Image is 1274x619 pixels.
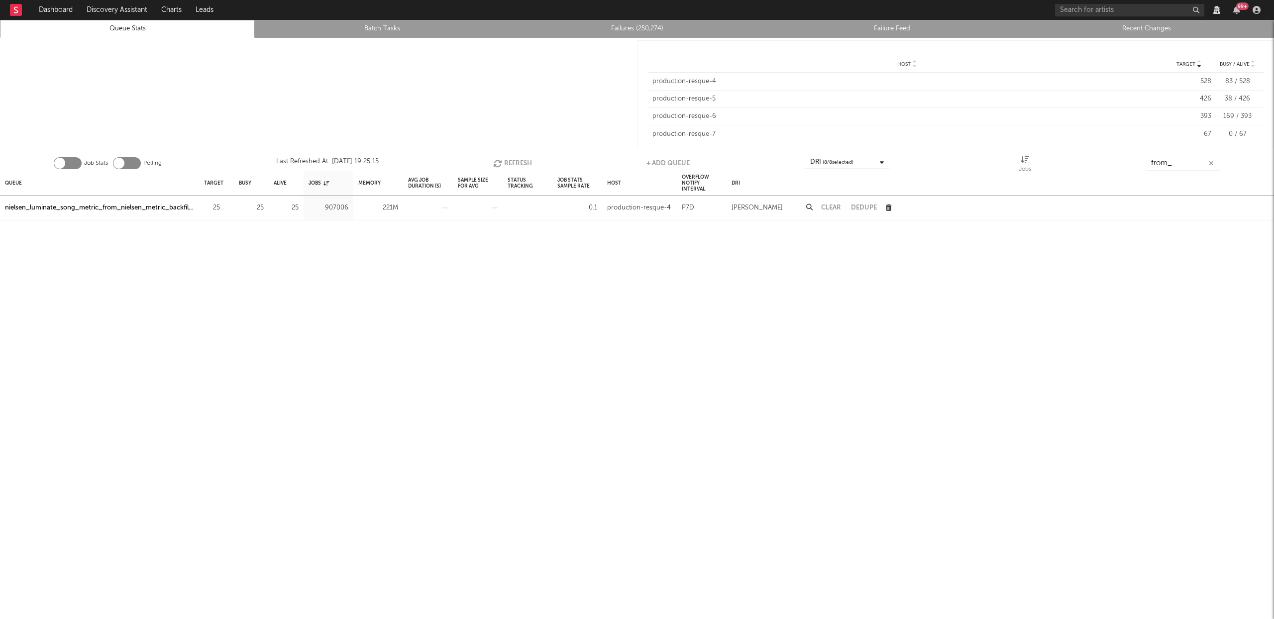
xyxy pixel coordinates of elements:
[1176,61,1195,67] span: Target
[5,23,249,35] a: Queue Stats
[274,202,299,214] div: 25
[1055,4,1204,16] input: Search for artists
[607,172,621,194] div: Host
[557,172,597,194] div: Job Stats Sample Rate
[682,172,722,194] div: Overflow Notify Interval
[770,23,1014,35] a: Failure Feed
[1216,129,1259,139] div: 0 / 67
[1167,129,1211,139] div: 67
[607,202,671,214] div: production-resque-4
[84,157,108,169] label: Job Stats
[239,172,251,194] div: Busy
[493,156,532,171] button: Refresh
[652,129,1162,139] div: production-resque-7
[260,23,504,35] a: Batch Tasks
[5,202,194,214] a: nielsen_luminate_song_metric_from_nielsen_metric_backfiller
[1236,2,1249,10] div: 99 +
[1025,23,1269,35] a: Recent Changes
[408,172,448,194] div: Avg Job Duration (s)
[1146,156,1220,171] input: Search...
[204,172,223,194] div: Target
[458,172,498,194] div: Sample Size For Avg
[646,156,690,171] button: + Add Queue
[732,172,740,194] div: DRI
[897,61,911,67] span: Host
[1019,163,1031,175] div: Jobs
[557,202,597,214] div: 0.1
[810,156,853,168] div: DRI
[515,23,759,35] a: Failures (250,274)
[652,111,1162,121] div: production-resque-6
[1216,111,1259,121] div: 169 / 393
[274,172,287,194] div: Alive
[1167,111,1211,121] div: 393
[1167,77,1211,87] div: 528
[682,202,694,214] div: P7D
[1216,77,1259,87] div: 83 / 528
[1019,156,1031,175] div: Jobs
[508,172,547,194] div: Status Tracking
[358,202,398,214] div: 221M
[823,156,853,168] span: ( 8 / 8 selected)
[276,156,379,171] div: Last Refreshed At: [DATE] 19:25:15
[732,202,783,214] div: [PERSON_NAME]
[239,202,264,214] div: 25
[309,202,348,214] div: 907006
[5,172,22,194] div: Queue
[851,205,877,211] button: Dedupe
[309,172,329,194] div: Jobs
[652,77,1162,87] div: production-resque-4
[1233,6,1240,14] button: 99+
[652,94,1162,104] div: production-resque-5
[821,205,841,211] button: Clear
[1220,61,1250,67] span: Busy / Alive
[1216,94,1259,104] div: 38 / 426
[358,172,381,194] div: Memory
[204,202,220,214] div: 25
[143,157,162,169] label: Polling
[1167,94,1211,104] div: 426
